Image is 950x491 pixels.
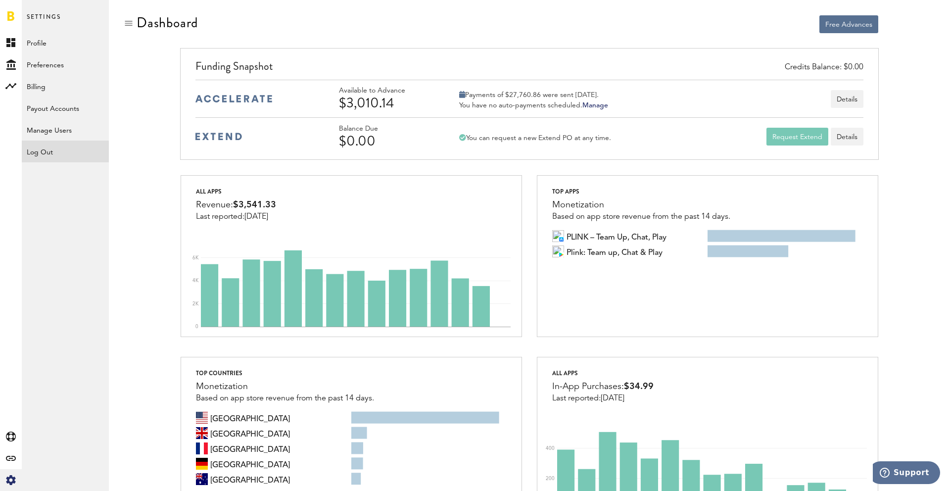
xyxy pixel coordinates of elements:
span: France [210,442,290,454]
text: 200 [546,476,555,481]
img: 100x100bb_s8d0GN8.jpg [552,230,564,242]
div: Available to Advance [339,87,433,95]
div: Dashboard [137,15,198,31]
span: Plink: Team up, Chat & Play [567,245,663,257]
text: 6K [192,255,199,260]
div: $3,010.14 [339,95,433,111]
div: Based on app store revenue from the past 14 days. [196,394,374,403]
span: United States [210,412,290,424]
span: United Kingdom [210,427,290,439]
div: Last reported: [552,394,654,403]
span: Australia [210,473,290,485]
span: Germany [210,458,290,470]
img: de.svg [196,458,208,470]
div: Based on app store revenue from the past 14 days. [552,212,730,221]
a: Billing [22,75,109,97]
div: In-App Purchases: [552,379,654,394]
text: 0 [195,324,198,329]
div: Log Out [22,141,109,158]
div: Monetization [552,197,730,212]
div: Top apps [552,186,730,197]
div: Credits Balance: $0.00 [785,62,863,73]
a: Payout Accounts [22,97,109,119]
span: $34.99 [624,382,654,391]
img: 21.png [559,237,564,242]
img: us.svg [196,412,208,424]
iframe: Opens a widget where you can find more information [873,461,940,486]
div: Last reported: [196,212,276,221]
div: Revenue: [196,197,276,212]
text: 2K [192,301,199,306]
span: $3,541.33 [233,200,276,209]
img: au.svg [196,473,208,485]
a: Manage [582,102,608,109]
div: Funding Snapshot [195,58,863,80]
div: Payments of $27,760.86 were sent [DATE]. [459,91,608,99]
img: accelerate-medium-blue-logo.svg [195,95,272,102]
button: Details [831,90,863,108]
a: Manage Users [22,119,109,141]
div: Top countries [196,367,374,379]
text: 4K [192,278,199,283]
img: 17.png [559,252,564,257]
a: Preferences [22,53,109,75]
img: yjWeWNylWFFRpoLgQUVyPxDfqq3O9dYRdTPZuGJDCjwwvEkrzxOBN5oUuC_igxwX6w [552,245,564,257]
img: fr.svg [196,442,208,454]
div: $0.00 [339,133,433,149]
span: [DATE] [244,213,268,221]
div: You can request a new Extend PO at any time. [459,134,611,143]
img: extend-medium-blue-logo.svg [195,133,242,141]
div: Balance Due [339,125,433,133]
span: PLINK – Team Up, Chat, Play [567,230,666,242]
div: All apps [552,367,654,379]
div: You have no auto-payments scheduled. [459,101,608,110]
div: Monetization [196,379,374,394]
button: Request Extend [766,128,828,146]
img: gb.svg [196,427,208,439]
span: [DATE] [601,394,624,402]
a: Profile [22,32,109,53]
text: 400 [546,446,555,451]
button: Free Advances [819,15,878,33]
span: Settings [27,11,61,32]
div: All apps [196,186,276,197]
a: Details [831,128,863,146]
